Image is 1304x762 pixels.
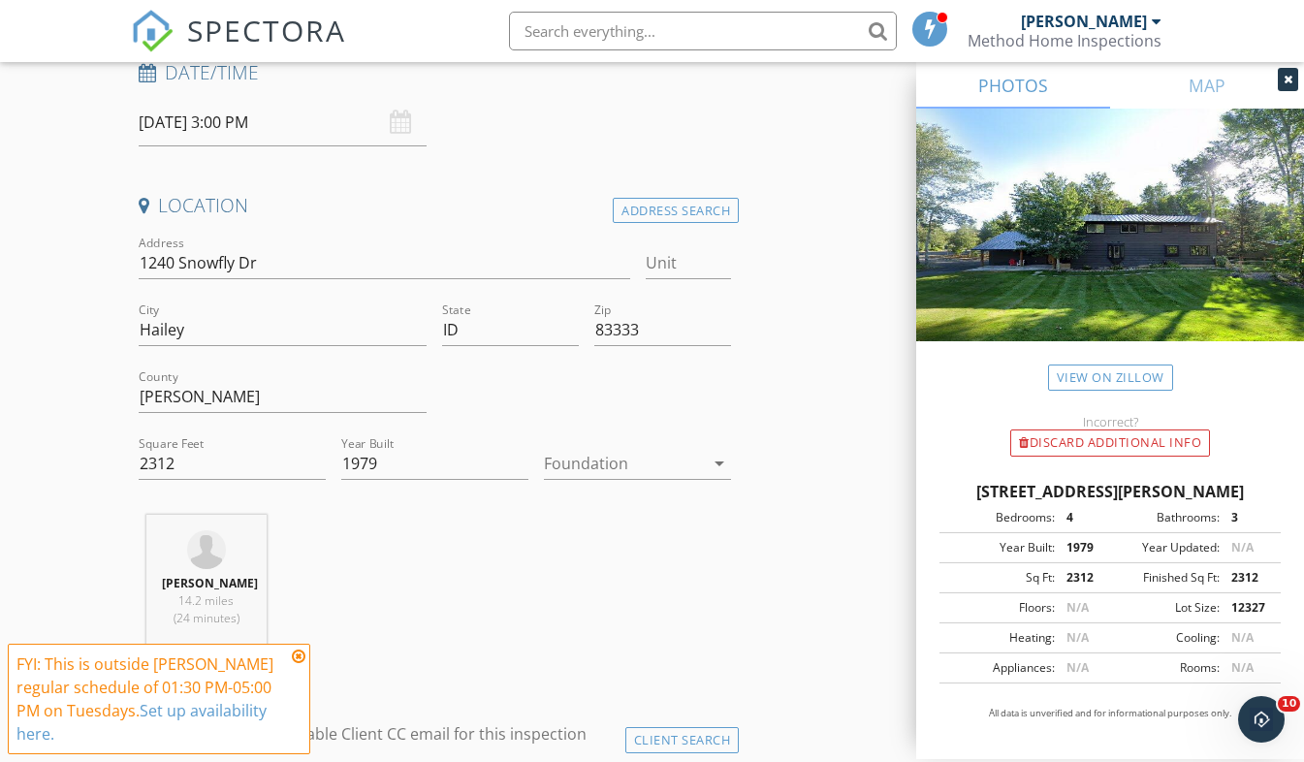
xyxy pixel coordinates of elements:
[945,509,1055,526] div: Bedrooms:
[288,724,587,744] label: Enable Client CC email for this inspection
[16,652,286,746] div: FYI: This is outside [PERSON_NAME] regular schedule of 01:30 PM-05:00 PM on Tuesdays.
[1055,509,1110,526] div: 4
[16,700,267,745] a: Set up availability here.
[945,629,1055,647] div: Heating:
[1231,539,1254,556] span: N/A
[945,599,1055,617] div: Floors:
[1110,539,1220,556] div: Year Updated:
[708,452,731,475] i: arrow_drop_down
[968,31,1161,50] div: Method Home Inspections
[1066,629,1089,646] span: N/A
[945,569,1055,587] div: Sq Ft:
[945,659,1055,677] div: Appliances:
[187,530,226,569] img: default-user-f0147aede5fd5fa78ca7ade42f37bd4542148d508eef1c3d3ea960f66861d68b.jpg
[916,62,1110,109] a: PHOTOS
[625,727,740,753] div: Client Search
[945,539,1055,556] div: Year Built:
[1066,659,1089,676] span: N/A
[1238,696,1285,743] iframe: Intercom live chat
[1021,12,1147,31] div: [PERSON_NAME]
[1055,569,1110,587] div: 2312
[174,610,239,626] span: (24 minutes)
[131,10,174,52] img: The Best Home Inspection Software - Spectora
[1231,659,1254,676] span: N/A
[1110,62,1304,109] a: MAP
[1055,539,1110,556] div: 1979
[1110,509,1220,526] div: Bathrooms:
[1110,569,1220,587] div: Finished Sq Ft:
[187,10,346,50] span: SPECTORA
[613,198,739,224] div: Address Search
[916,414,1304,429] div: Incorrect?
[139,60,732,85] h4: Date/Time
[1110,599,1220,617] div: Lot Size:
[939,707,1281,720] p: All data is unverified and for informational purposes only.
[139,99,428,146] input: Select date
[1110,629,1220,647] div: Cooling:
[916,109,1304,388] img: streetview
[1220,569,1275,587] div: 2312
[1110,659,1220,677] div: Rooms:
[178,592,234,609] span: 14.2 miles
[939,480,1281,503] div: [STREET_ADDRESS][PERSON_NAME]
[1278,696,1300,712] span: 10
[1231,629,1254,646] span: N/A
[1220,509,1275,526] div: 3
[1010,429,1210,457] div: Discard Additional info
[509,12,897,50] input: Search everything...
[162,575,258,591] strong: [PERSON_NAME]
[1220,599,1275,617] div: 12327
[1066,599,1089,616] span: N/A
[139,193,732,218] h4: Location
[131,26,346,67] a: SPECTORA
[1048,365,1173,391] a: View on Zillow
